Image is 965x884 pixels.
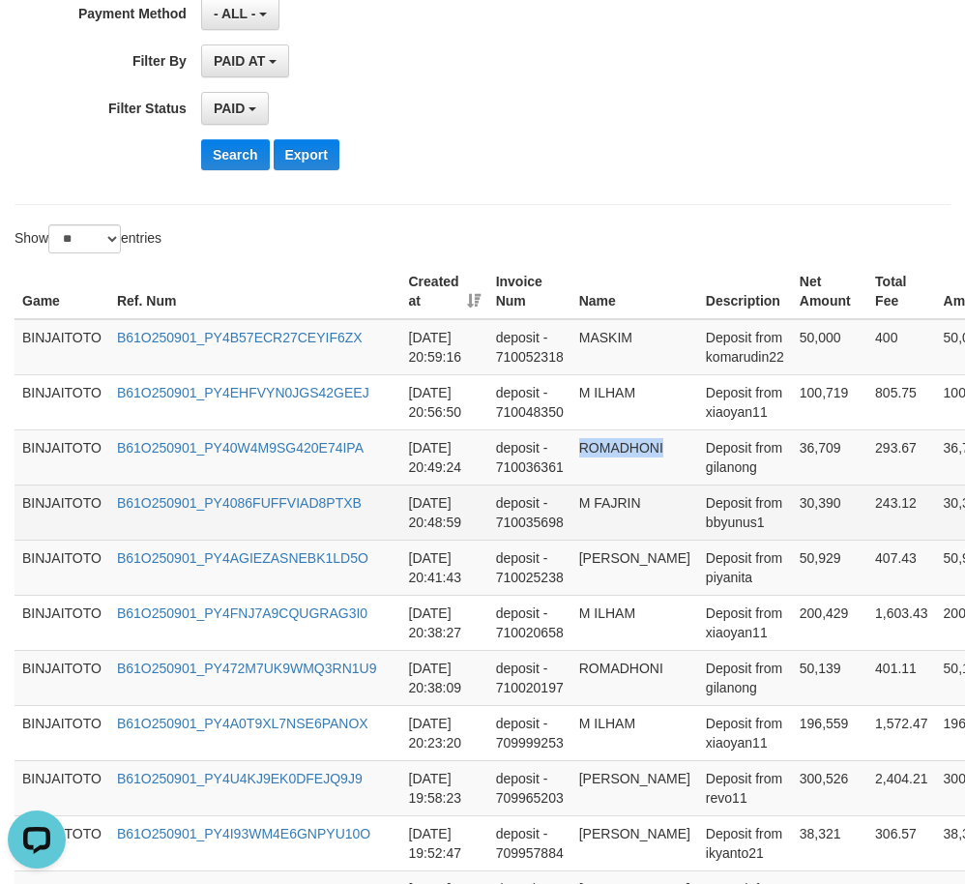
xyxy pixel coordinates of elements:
[792,595,867,650] td: 200,429
[571,540,698,595] td: [PERSON_NAME]
[867,429,936,485] td: 293.67
[698,429,792,485] td: Deposit from gilanong
[867,264,936,319] th: Total Fee
[15,540,109,595] td: BINJAITOTO
[488,595,571,650] td: deposit - 710020658
[792,429,867,485] td: 36,709
[867,374,936,429] td: 805.75
[214,53,265,69] span: PAID AT
[698,374,792,429] td: Deposit from xiaoyan11
[15,705,109,760] td: BINJAITOTO
[867,815,936,870] td: 306.57
[401,485,488,540] td: [DATE] 20:48:59
[214,101,245,116] span: PAID
[571,429,698,485] td: ROMADHONI
[867,650,936,705] td: 401.11
[15,650,109,705] td: BINJAITOTO
[117,440,364,456] a: B61O250901_PY40W4M9SG420E74IPA
[201,92,269,125] button: PAID
[401,815,488,870] td: [DATE] 19:52:47
[571,595,698,650] td: M ILHAM
[117,550,368,566] a: B61O250901_PY4AGIEZASNEBK1LD5O
[15,429,109,485] td: BINJAITOTO
[867,485,936,540] td: 243.12
[488,650,571,705] td: deposit - 710020197
[488,815,571,870] td: deposit - 709957884
[214,6,256,21] span: - ALL -
[401,429,488,485] td: [DATE] 20:49:24
[698,815,792,870] td: Deposit from ikyanto21
[698,485,792,540] td: Deposit from bbyunus1
[488,485,571,540] td: deposit - 710035698
[792,485,867,540] td: 30,390
[698,705,792,760] td: Deposit from xiaoyan11
[401,264,488,319] th: Created at: activate to sort column ascending
[571,815,698,870] td: [PERSON_NAME]
[401,540,488,595] td: [DATE] 20:41:43
[571,264,698,319] th: Name
[571,319,698,375] td: MASKIM
[15,485,109,540] td: BINJAITOTO
[401,595,488,650] td: [DATE] 20:38:27
[571,705,698,760] td: M ILHAM
[867,760,936,815] td: 2,404.21
[488,540,571,595] td: deposit - 710025238
[117,495,362,511] a: B61O250901_PY4086FUFFVIAD8PTXB
[117,826,370,841] a: B61O250901_PY4I93WM4E6GNPYU10O
[571,374,698,429] td: M ILHAM
[571,485,698,540] td: M FAJRIN
[488,264,571,319] th: Invoice Num
[15,595,109,650] td: BINJAITOTO
[698,760,792,815] td: Deposit from revo11
[867,705,936,760] td: 1,572.47
[401,319,488,375] td: [DATE] 20:59:16
[15,760,109,815] td: BINJAITOTO
[867,595,936,650] td: 1,603.43
[401,705,488,760] td: [DATE] 20:23:20
[109,264,401,319] th: Ref. Num
[15,319,109,375] td: BINJAITOTO
[867,319,936,375] td: 400
[571,650,698,705] td: ROMADHONI
[792,760,867,815] td: 300,526
[698,319,792,375] td: Deposit from komarudin22
[15,264,109,319] th: Game
[792,374,867,429] td: 100,719
[792,815,867,870] td: 38,321
[401,650,488,705] td: [DATE] 20:38:09
[401,760,488,815] td: [DATE] 19:58:23
[792,264,867,319] th: Net Amount
[488,760,571,815] td: deposit - 709965203
[792,540,867,595] td: 50,929
[117,330,363,345] a: B61O250901_PY4B57ECR27CEYIF6ZX
[8,8,66,66] button: Open LiveChat chat widget
[117,605,367,621] a: B61O250901_PY4FNJ7A9CQUGRAG3I0
[274,139,339,170] button: Export
[867,540,936,595] td: 407.43
[488,319,571,375] td: deposit - 710052318
[792,319,867,375] td: 50,000
[698,540,792,595] td: Deposit from piyanita
[201,139,270,170] button: Search
[571,760,698,815] td: [PERSON_NAME]
[792,705,867,760] td: 196,559
[117,661,376,676] a: B61O250901_PY472M7UK9WMQ3RN1U9
[117,385,369,400] a: B61O250901_PY4EHFVYN0JGS42GEEJ
[698,595,792,650] td: Deposit from xiaoyan11
[488,429,571,485] td: deposit - 710036361
[117,716,368,731] a: B61O250901_PY4A0T9XL7NSE6PANOX
[15,224,161,253] label: Show entries
[401,374,488,429] td: [DATE] 20:56:50
[698,264,792,319] th: Description
[488,374,571,429] td: deposit - 710048350
[48,224,121,253] select: Showentries
[117,771,363,786] a: B61O250901_PY4U4KJ9EK0DFEJQ9J9
[698,650,792,705] td: Deposit from gilanong
[792,650,867,705] td: 50,139
[488,705,571,760] td: deposit - 709999253
[15,374,109,429] td: BINJAITOTO
[201,44,289,77] button: PAID AT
